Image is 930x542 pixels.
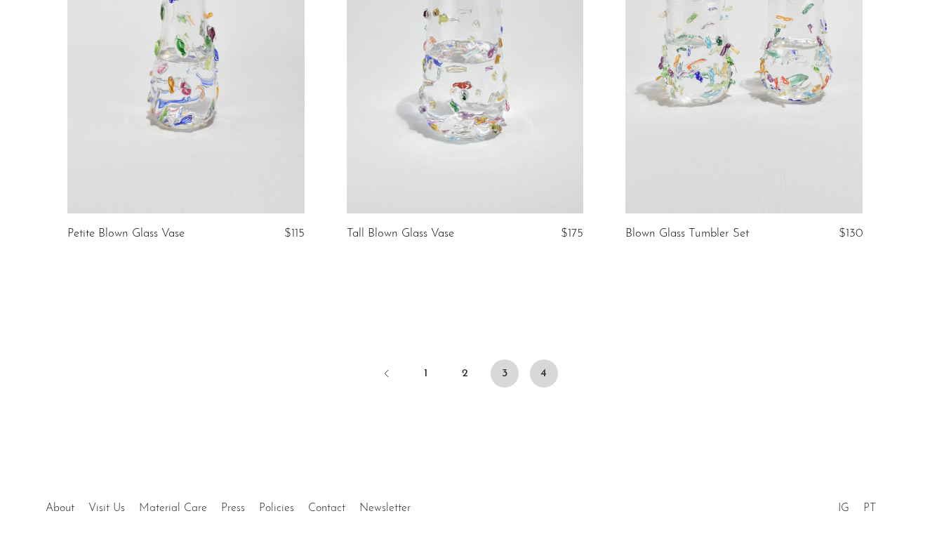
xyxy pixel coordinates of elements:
[259,503,294,514] a: Policies
[308,503,345,514] a: Contact
[139,503,207,514] a: Material Care
[491,359,519,388] a: 3
[863,503,876,514] a: PT
[625,227,749,240] a: Blown Glass Tumbler Set
[347,227,454,240] a: Tall Blown Glass Vase
[451,359,479,388] a: 2
[561,227,583,239] span: $175
[838,503,849,514] a: IG
[284,227,305,239] span: $115
[46,503,74,514] a: About
[530,359,558,388] span: 4
[412,359,440,388] a: 1
[67,227,185,240] a: Petite Blown Glass Vase
[373,359,401,390] a: Previous
[839,227,863,239] span: $130
[88,503,125,514] a: Visit Us
[39,491,418,518] ul: Quick links
[831,491,883,518] ul: Social Medias
[221,503,245,514] a: Press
